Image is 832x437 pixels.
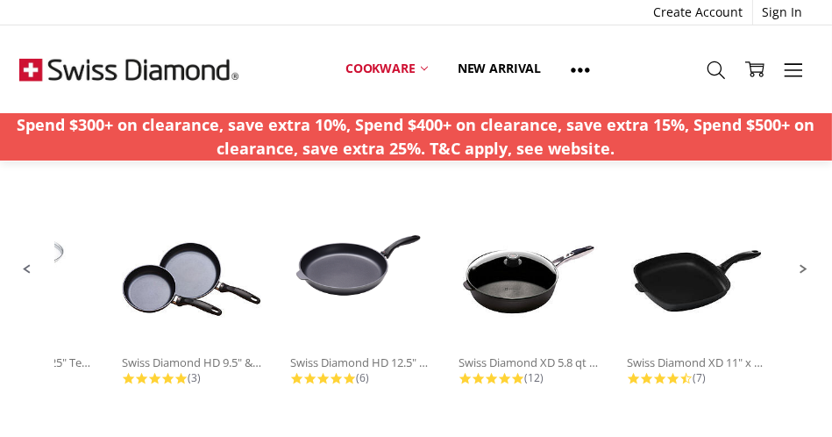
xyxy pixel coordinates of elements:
[290,355,430,370] div: Swiss Diamond HD 12.5" Nonstick Fry...
[556,49,605,89] a: Show All
[627,370,767,385] div: 7 Total Reviews
[627,355,767,370] div: Swiss Diamond XD 11" x 11" Nonstick...
[122,210,262,370] a: Swiss Diamond HD 9.5" & 11"...
[443,49,556,88] a: New arrival
[290,370,430,385] div: 6 Total Reviews
[10,113,823,161] p: Spend $300+ on clearance, save extra 10%, Spend $400+ on clearance, save extra 15%, Spend $500+ o...
[290,210,430,370] a: Swiss Diamond HD 12.5" Nonstick Fry...
[459,210,599,370] a: Swiss Diamond XD 5.8 qt Nonstick...
[627,210,767,370] a: Swiss Diamond XD 11" x 11" Nonstick...
[122,355,262,370] div: Swiss Diamond HD 9.5" & 11"...
[19,25,238,113] img: Free Shipping On Every Order
[459,355,599,370] div: Swiss Diamond XD 5.8 qt Nonstick...
[331,49,443,88] a: Cookware
[122,370,262,385] div: 3 Total Reviews
[459,370,599,385] div: 12 Total Reviews
[19,261,35,277] span: Previous Promoted Products Page
[797,261,813,277] span: Next Promoted Products Page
